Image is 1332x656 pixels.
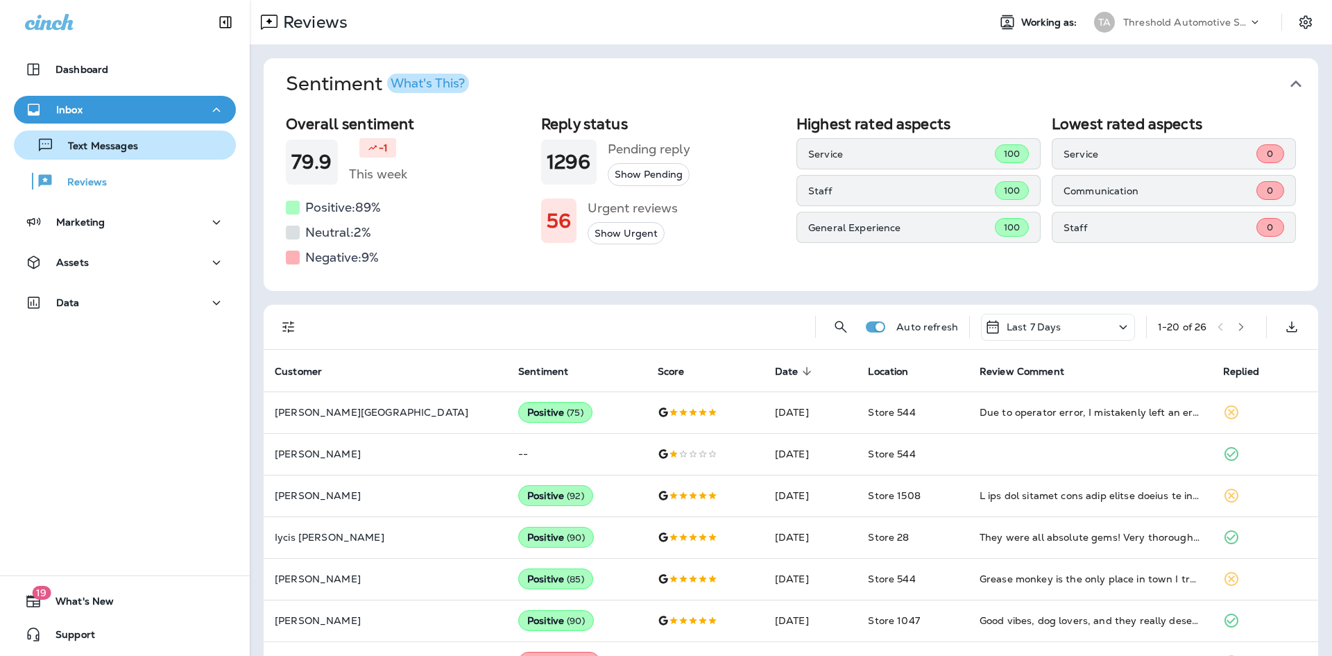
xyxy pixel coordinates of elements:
[608,163,690,186] button: Show Pending
[264,110,1318,291] div: SentimentWhat's This?
[14,96,236,124] button: Inbox
[868,365,926,378] span: Location
[567,573,584,585] span: ( 85 )
[1064,149,1256,160] p: Service
[868,531,909,544] span: Store 28
[808,222,995,233] p: General Experience
[387,74,469,93] button: What's This?
[1223,366,1259,378] span: Replied
[14,249,236,276] button: Assets
[764,475,857,516] td: [DATE]
[518,527,594,548] div: Positive
[518,365,586,378] span: Sentiment
[275,58,1329,110] button: SentimentWhat's This?
[518,366,568,378] span: Sentiment
[868,573,915,585] span: Store 544
[275,573,496,584] p: [PERSON_NAME]
[980,405,1201,419] div: Due to operator error, I mistakenly left an errorant reveiw. My apologies! Nothing but good thing...
[275,532,496,543] p: Iycis [PERSON_NAME]
[275,365,340,378] span: Customer
[827,313,855,341] button: Search Reviews
[305,246,379,269] h5: Negative: 9 %
[1064,222,1256,233] p: Staff
[275,366,322,378] span: Customer
[1052,115,1296,133] h2: Lowest rated aspects
[1007,321,1061,333] p: Last 7 Days
[14,167,236,196] button: Reviews
[868,614,919,627] span: Store 1047
[14,289,236,317] button: Data
[275,407,496,418] p: [PERSON_NAME][GEOGRAPHIC_DATA]
[305,196,381,219] h5: Positive: 89 %
[206,8,245,36] button: Collapse Sidebar
[868,406,915,419] span: Store 544
[1278,313,1306,341] button: Export as CSV
[896,321,958,333] p: Auto refresh
[808,185,995,196] p: Staff
[275,490,496,501] p: [PERSON_NAME]
[32,586,51,600] span: 19
[796,115,1041,133] h2: Highest rated aspects
[808,149,995,160] p: Service
[980,489,1201,503] div: I saw the special they were having online if you book your appointment that way, so I had to jump...
[14,131,236,160] button: Text Messages
[291,151,332,174] h1: 79.9
[547,210,571,233] h1: 56
[275,313,302,341] button: Filters
[1004,221,1020,233] span: 100
[567,615,585,627] span: ( 90 )
[1004,148,1020,160] span: 100
[349,163,407,185] h5: This week
[42,629,95,646] span: Support
[379,141,388,155] p: -1
[775,366,799,378] span: Date
[764,558,857,600] td: [DATE]
[1094,12,1115,33] div: TA
[1064,185,1256,196] p: Communication
[518,569,593,589] div: Positive
[518,485,593,506] div: Positive
[868,489,920,502] span: Store 1508
[980,614,1201,628] div: Good vibes, dog lovers, and they really deserve some love for being on the spot and present. Amaz...
[1267,148,1273,160] span: 0
[567,532,585,544] span: ( 90 )
[658,366,685,378] span: Score
[14,56,236,83] button: Dashboard
[868,366,908,378] span: Location
[608,138,690,160] h5: Pending reply
[1293,10,1318,35] button: Settings
[277,12,348,33] p: Reviews
[541,115,785,133] h2: Reply status
[275,615,496,626] p: [PERSON_NAME]
[55,64,108,75] p: Dashboard
[764,433,857,475] td: [DATE]
[56,104,83,115] p: Inbox
[980,530,1201,544] div: They were all absolute gems! Very thorough with their job, gave great recommendations without bei...
[54,140,138,153] p: Text Messages
[567,490,584,502] span: ( 92 )
[1158,321,1206,333] div: 1 - 20 of 26
[547,151,591,174] h1: 1296
[1004,185,1020,196] span: 100
[980,572,1201,586] div: Grease monkey is the only place in town I trust for oil changes. Great fast service.
[775,365,817,378] span: Date
[391,77,465,90] div: What's This?
[275,448,496,460] p: [PERSON_NAME]
[980,366,1064,378] span: Review Comment
[286,72,469,96] h1: Sentiment
[658,365,703,378] span: Score
[507,433,647,475] td: --
[14,587,236,615] button: 19What's New
[14,208,236,236] button: Marketing
[588,222,665,245] button: Show Urgent
[1123,17,1248,28] p: Threshold Automotive Service dba Grease Monkey
[1267,185,1273,196] span: 0
[1267,221,1273,233] span: 0
[286,115,530,133] h2: Overall sentiment
[14,621,236,648] button: Support
[53,176,107,190] p: Reviews
[764,600,857,641] td: [DATE]
[56,257,89,268] p: Assets
[56,297,80,308] p: Data
[518,402,592,423] div: Positive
